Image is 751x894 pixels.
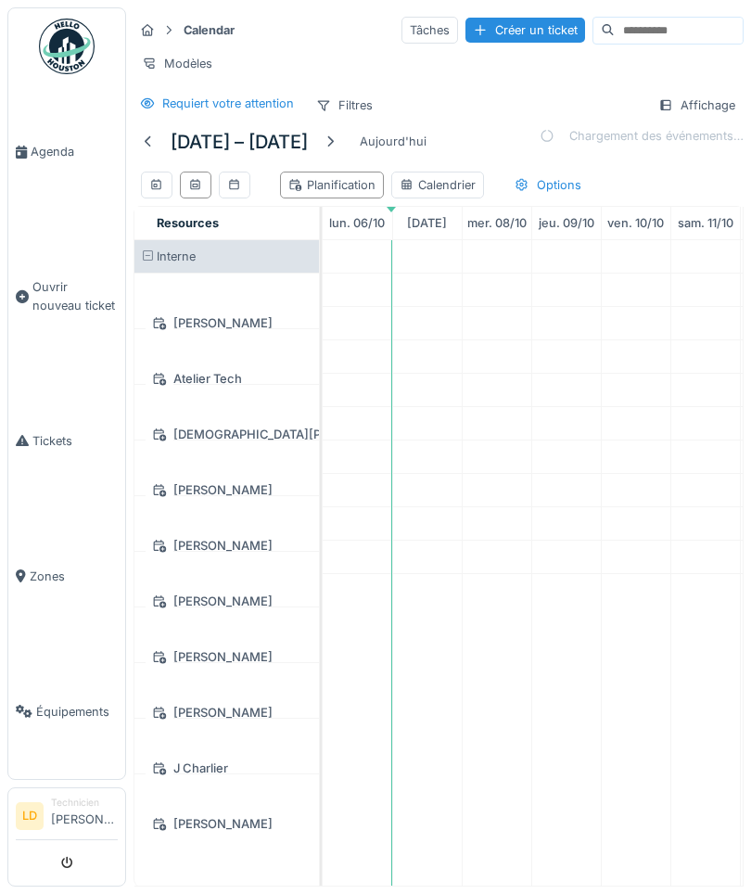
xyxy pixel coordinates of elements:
div: Requiert votre attention [162,95,294,112]
a: Équipements [8,644,125,779]
span: Interne [157,249,196,263]
img: Badge_color-CXgf-gQk.svg [39,19,95,74]
div: Options [506,172,590,198]
div: [PERSON_NAME] [146,534,308,557]
a: 8 octobre 2025 [463,211,531,236]
div: Planification [288,176,375,194]
a: LD Technicien[PERSON_NAME] [16,796,118,840]
span: Agenda [31,143,118,160]
div: [PERSON_NAME] [146,590,308,613]
div: [PERSON_NAME] [146,645,308,669]
div: Aujourd'hui [352,129,434,154]
div: Créer un ticket [465,18,585,43]
div: Technicien [51,796,118,810]
div: [PERSON_NAME] [146,479,308,502]
div: Atelier Tech [146,367,308,390]
li: [PERSON_NAME] [51,796,118,836]
span: Ouvrir nouveau ticket [32,278,118,313]
div: [PERSON_NAME] [146,812,308,836]
div: Calendrier [400,176,476,194]
div: Modèles [134,50,221,77]
span: Tickets [32,432,118,450]
div: [DEMOGRAPHIC_DATA][PERSON_NAME] [146,423,308,446]
a: 9 octobre 2025 [534,211,599,236]
a: 10 octobre 2025 [603,211,668,236]
div: Affichage [650,92,744,119]
div: Chargement des événements… [540,127,744,145]
a: 11 octobre 2025 [673,211,738,236]
div: [PERSON_NAME] [146,701,308,724]
li: LD [16,802,44,830]
a: Zones [8,508,125,644]
span: Resources [157,216,219,230]
div: Filtres [308,92,381,119]
strong: Calendar [176,21,242,39]
a: 6 octobre 2025 [325,211,389,236]
div: [PERSON_NAME] [146,312,308,335]
div: Tâches [401,17,458,44]
span: Zones [30,568,118,585]
a: Tickets [8,373,125,508]
a: 7 octobre 2025 [402,211,452,236]
a: Ouvrir nouveau ticket [8,220,125,373]
div: J Charlier [146,757,308,780]
span: Équipements [36,703,118,721]
a: Agenda [8,84,125,220]
h5: [DATE] – [DATE] [171,131,308,153]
